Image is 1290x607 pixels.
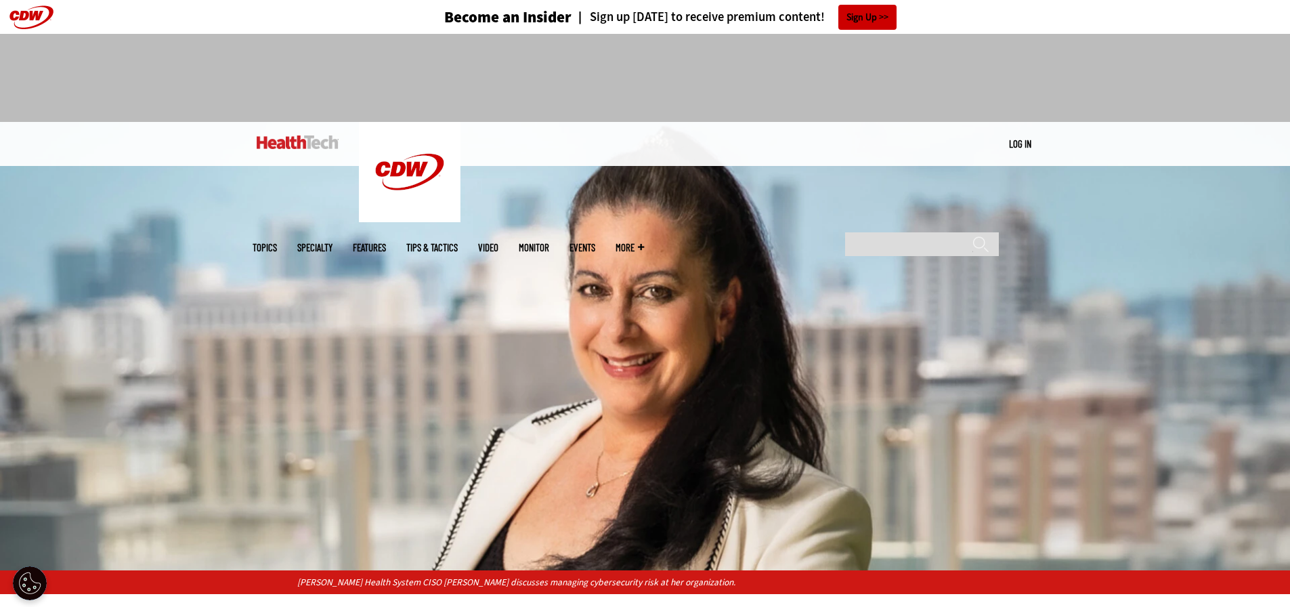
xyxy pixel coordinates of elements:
div: User menu [1009,137,1031,151]
a: MonITor [519,243,549,253]
a: Video [478,243,498,253]
a: Log in [1009,138,1031,150]
span: More [616,243,644,253]
a: Tips & Tactics [406,243,458,253]
button: Open Preferences [13,566,47,600]
div: Cookie Settings [13,566,47,600]
iframe: advertisement [399,47,892,108]
a: Sign Up [838,5,897,30]
a: Become an Insider [393,9,572,25]
a: Features [353,243,386,253]
a: CDW [359,211,460,226]
span: Topics [253,243,277,253]
a: Events [569,243,595,253]
span: Specialty [297,243,332,253]
img: Home [257,135,339,149]
a: Sign up [DATE] to receive premium content! [572,11,825,24]
p: [PERSON_NAME] Health System CISO [PERSON_NAME] discusses managing cybersecurity risk at her organ... [297,575,993,590]
img: Home [359,122,460,222]
h3: Become an Insider [444,9,572,25]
